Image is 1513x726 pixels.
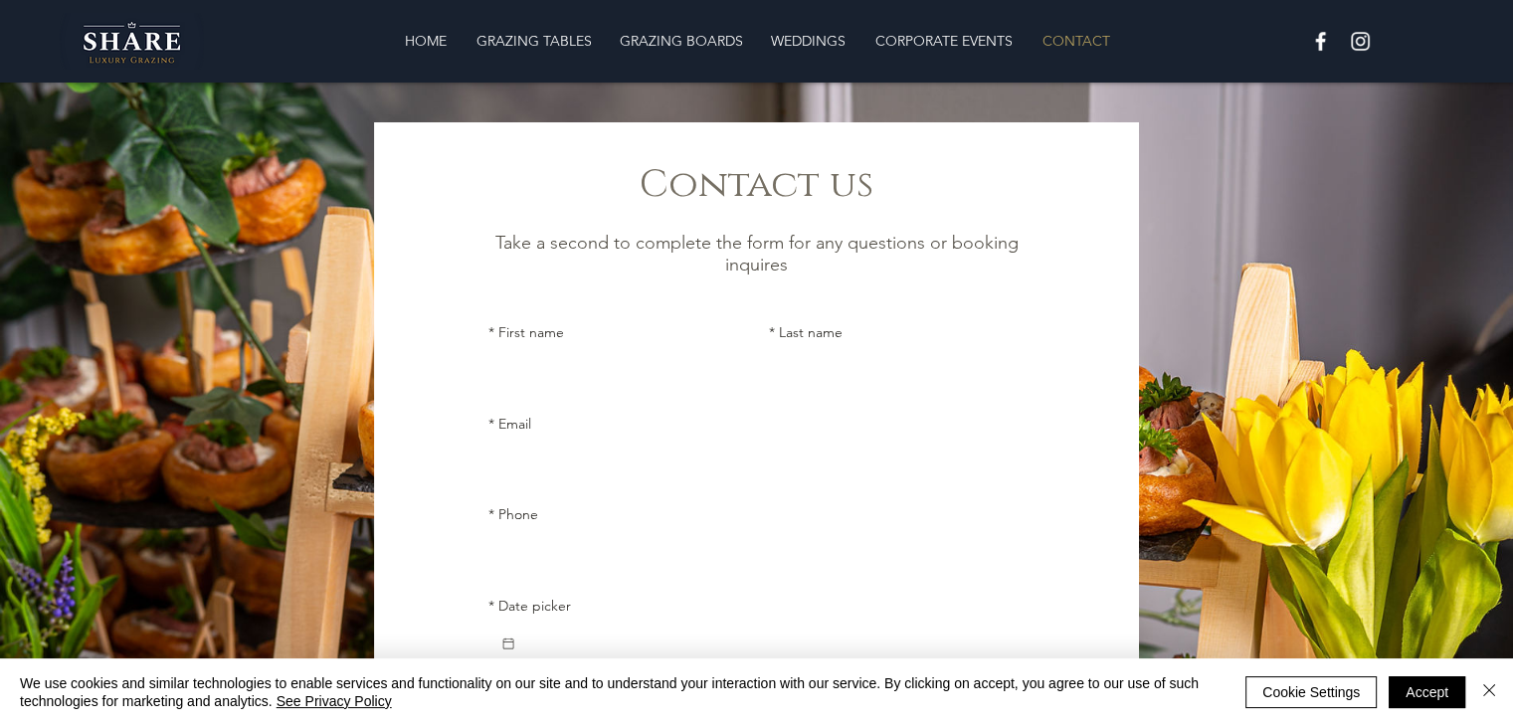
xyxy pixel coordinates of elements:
p: CONTACT [1033,21,1120,61]
img: White Instagram Icon [1348,29,1373,54]
input: Email [488,442,1014,481]
a: GRAZING BOARDS [605,21,756,61]
nav: Site [271,21,1243,61]
p: GRAZING TABLES [467,21,602,61]
a: CORPORATE EVENTS [860,21,1028,61]
input: Last name [769,351,1014,391]
a: CONTACT [1028,21,1124,61]
button: Accept [1389,676,1465,708]
p: CORPORATE EVENTS [865,21,1023,61]
label: Phone [488,505,538,525]
a: See Privacy Policy [277,693,392,709]
iframe: Wix Chat [1419,633,1513,726]
a: GRAZING TABLES [462,21,605,61]
input: First name [488,351,733,391]
span: We use cookies and similar technologies to enable services and functionality on our site and to u... [20,674,1216,710]
input: Phone [488,533,1014,573]
img: Close [1477,678,1501,702]
button: Close [1477,674,1501,710]
a: WEDDINGS [756,21,860,61]
p: GRAZING BOARDS [610,21,753,61]
img: Share Luxury Grazing Logo.png [60,13,204,70]
label: Date picker [488,597,571,617]
ul: Social Bar [1308,29,1373,54]
button: Date picker [500,635,516,651]
span: Contact us [640,159,873,210]
label: Email [488,415,531,435]
button: Cookie Settings [1245,676,1377,708]
img: White Facebook Icon [1308,29,1333,54]
label: Last name [769,323,843,343]
a: HOME [389,21,462,61]
p: WEDDINGS [761,21,855,61]
span: Take a second to complete the form for any questions or booking inquires [495,232,1019,275]
p: HOME [395,21,457,61]
label: First name [488,323,564,343]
